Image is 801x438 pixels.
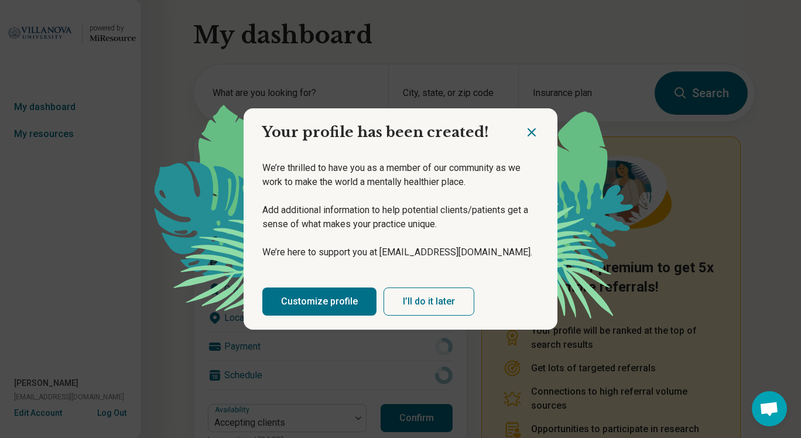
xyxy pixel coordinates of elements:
[262,161,539,189] p: We’re thrilled to have you as a member of our community as we work to make the world a mentally h...
[384,288,474,316] button: I’ll do it later
[262,203,539,231] p: Add additional information to help potential clients/patients get a sense of what makes your prac...
[262,288,376,316] a: Customize profile
[244,108,525,147] h2: Your profile has been created!
[262,245,539,259] p: We’re here to support you at [EMAIL_ADDRESS][DOMAIN_NAME].
[525,125,539,139] button: Close dialog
